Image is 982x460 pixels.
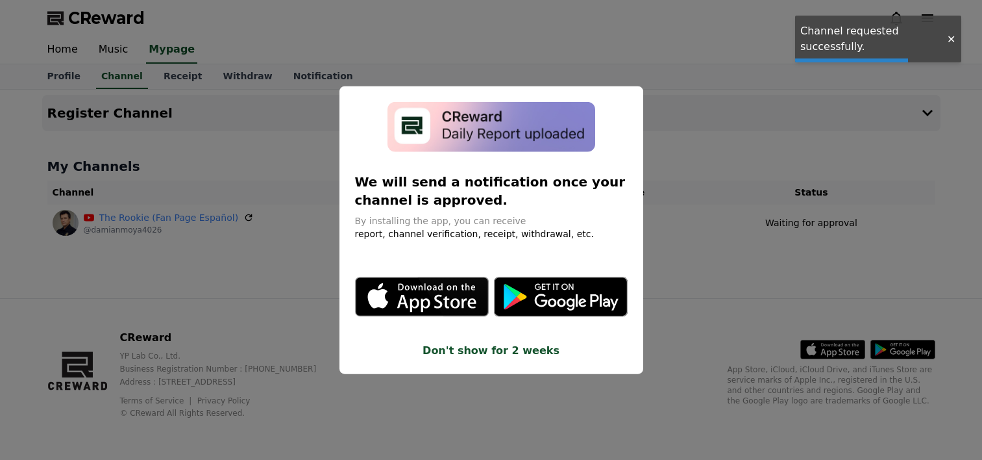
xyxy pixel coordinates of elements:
[355,342,628,358] button: Don't show for 2 weeks
[355,214,628,227] p: By installing the app, you can receive
[355,227,628,240] p: report, channel verification, receipt, withdrawal, etc.
[387,102,595,152] img: app-install-modal
[339,86,643,374] div: modal
[355,172,628,209] p: We will send a notification once your channel is approved.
